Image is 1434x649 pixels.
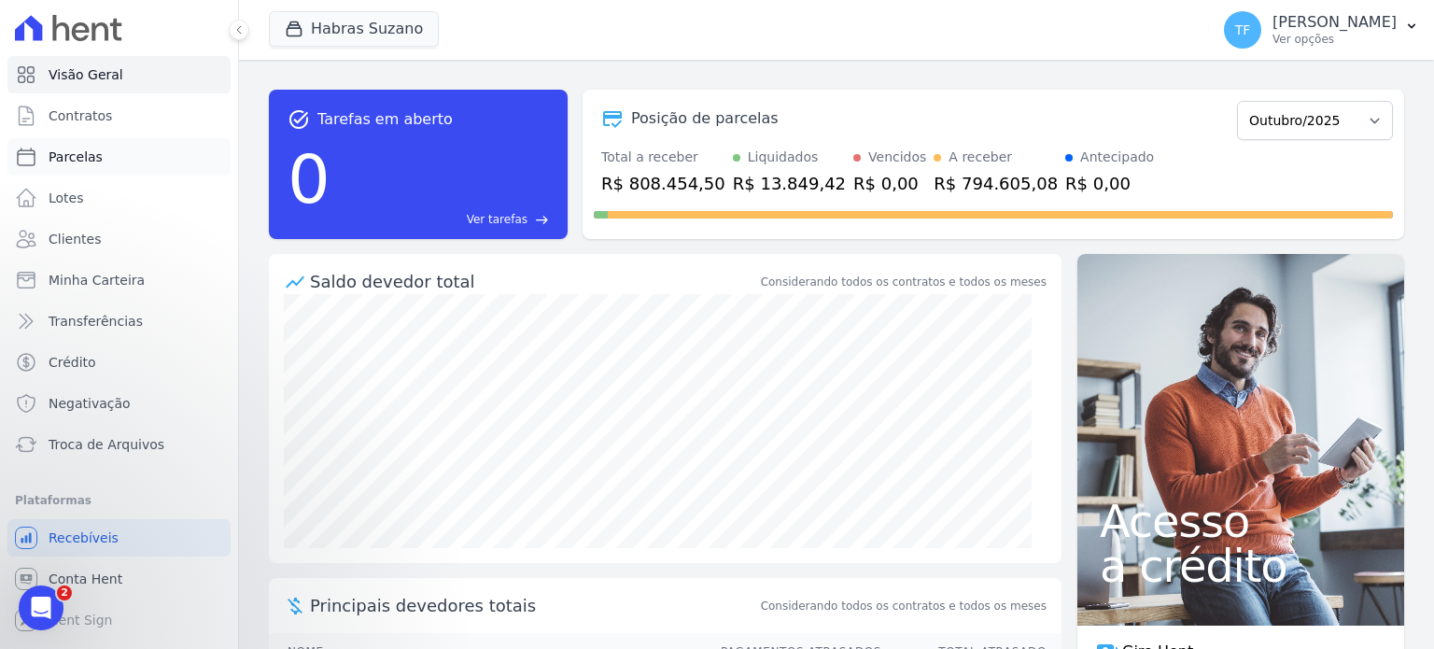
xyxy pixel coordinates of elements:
div: R$ 0,00 [853,171,926,196]
span: Visão Geral [49,65,123,84]
span: TF [1235,23,1251,36]
span: east [535,213,549,227]
p: [PERSON_NAME] [1272,13,1397,32]
a: Minha Carteira [7,261,231,299]
a: Troca de Arquivos [7,426,231,463]
a: Recebíveis [7,519,231,557]
span: Principais devedores totais [310,593,757,618]
a: Ver tarefas east [338,211,549,228]
div: Saldo devedor total [310,269,757,294]
div: Liquidados [748,148,819,167]
a: Lotes [7,179,231,217]
span: Transferências [49,312,143,331]
span: Conta Hent [49,570,122,588]
a: Clientes [7,220,231,258]
a: Transferências [7,303,231,340]
span: Troca de Arquivos [49,435,164,454]
div: A receber [949,148,1012,167]
span: a crédito [1100,543,1382,588]
a: Parcelas [7,138,231,176]
p: Ver opções [1272,32,1397,47]
div: Considerando todos os contratos e todos os meses [761,274,1047,290]
div: Antecipado [1080,148,1154,167]
div: R$ 13.849,42 [733,171,846,196]
div: Plataformas [15,489,223,512]
iframe: Intercom live chat [19,586,63,630]
span: Crédito [49,353,96,372]
span: Minha Carteira [49,271,145,289]
span: Acesso [1100,499,1382,543]
a: Visão Geral [7,56,231,93]
span: Recebíveis [49,529,119,547]
span: Parcelas [49,148,103,166]
span: Clientes [49,230,101,248]
button: Habras Suzano [269,11,439,47]
div: 0 [288,131,330,228]
div: R$ 0,00 [1065,171,1154,196]
span: Contratos [49,106,112,125]
span: Ver tarefas [467,211,527,228]
span: Tarefas em aberto [317,108,453,131]
span: Considerando todos os contratos e todos os meses [761,598,1047,614]
a: Contratos [7,97,231,134]
div: Vencidos [868,148,926,167]
span: Negativação [49,394,131,413]
a: Negativação [7,385,231,422]
span: Lotes [49,189,84,207]
div: Posição de parcelas [631,107,779,130]
a: Crédito [7,344,231,381]
a: Conta Hent [7,560,231,598]
span: task_alt [288,108,310,131]
div: Total a receber [601,148,725,167]
div: R$ 794.605,08 [934,171,1058,196]
button: TF [PERSON_NAME] Ver opções [1209,4,1434,56]
span: 2 [57,586,72,600]
div: R$ 808.454,50 [601,171,725,196]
